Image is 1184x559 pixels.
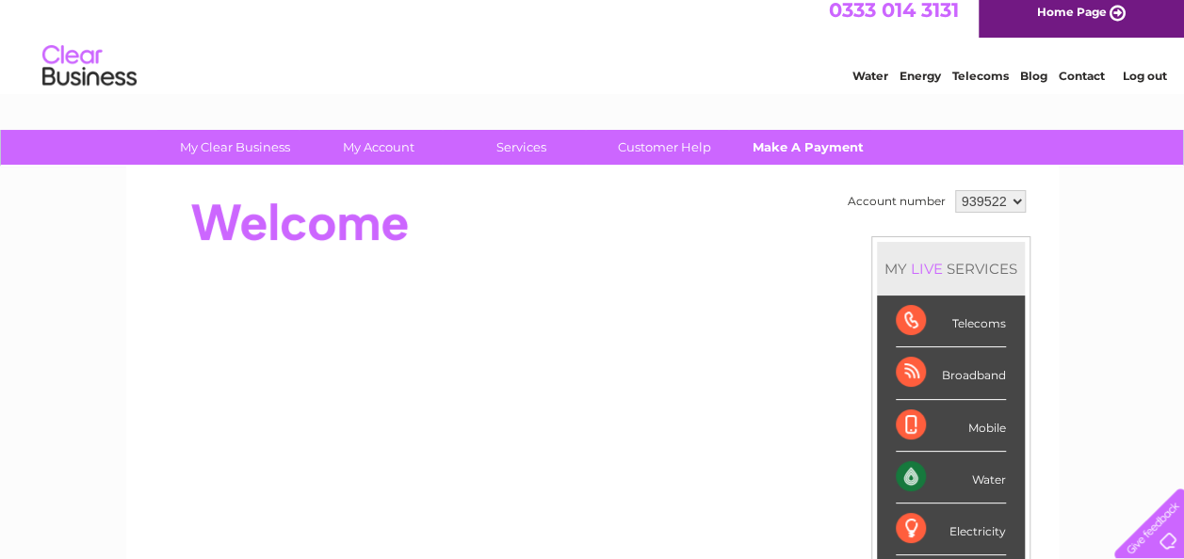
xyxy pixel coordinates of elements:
div: MY SERVICES [877,242,1025,295]
a: Log out [1122,80,1166,94]
div: Water [896,452,1006,503]
a: 0333 014 3131 [829,9,959,33]
a: Telecoms [952,80,1009,94]
div: LIVE [907,260,947,278]
div: Electricity [896,503,1006,555]
a: Blog [1020,80,1047,94]
a: Customer Help [587,130,742,165]
div: Mobile [896,400,1006,452]
div: Clear Business is a trading name of Verastar Limited (registered in [GEOGRAPHIC_DATA] No. 3667643... [148,10,1038,91]
div: Telecoms [896,295,1006,347]
a: Water [852,80,888,94]
div: Broadband [896,347,1006,399]
img: logo.png [41,49,138,106]
a: Contact [1059,80,1105,94]
a: Energy [900,80,941,94]
a: My Account [300,130,456,165]
a: Services [444,130,599,165]
a: Make A Payment [730,130,885,165]
td: Account number [843,185,950,217]
a: My Clear Business [157,130,313,165]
